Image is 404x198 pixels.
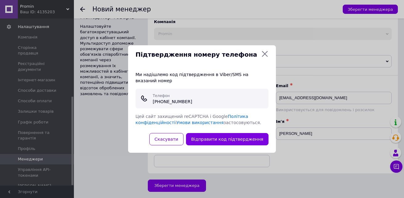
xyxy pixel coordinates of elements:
button: Скасувати [149,133,184,145]
button: Відправити код підтвердження [186,133,269,145]
a: Політика конфіденційності [135,114,248,125]
span: Цей сайт захищений reCAPTCHA і Google і застосовуються. [135,114,261,125]
span: [PHONE_NUMBER] [153,99,192,104]
a: Умови використання [176,120,224,125]
span: Телефон [153,94,170,98]
span: Ми надішлемо код підтвердження в Viber/SMS на вказаний номер [135,72,248,83]
span: Підтвердження номеру телефона [135,50,259,59]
